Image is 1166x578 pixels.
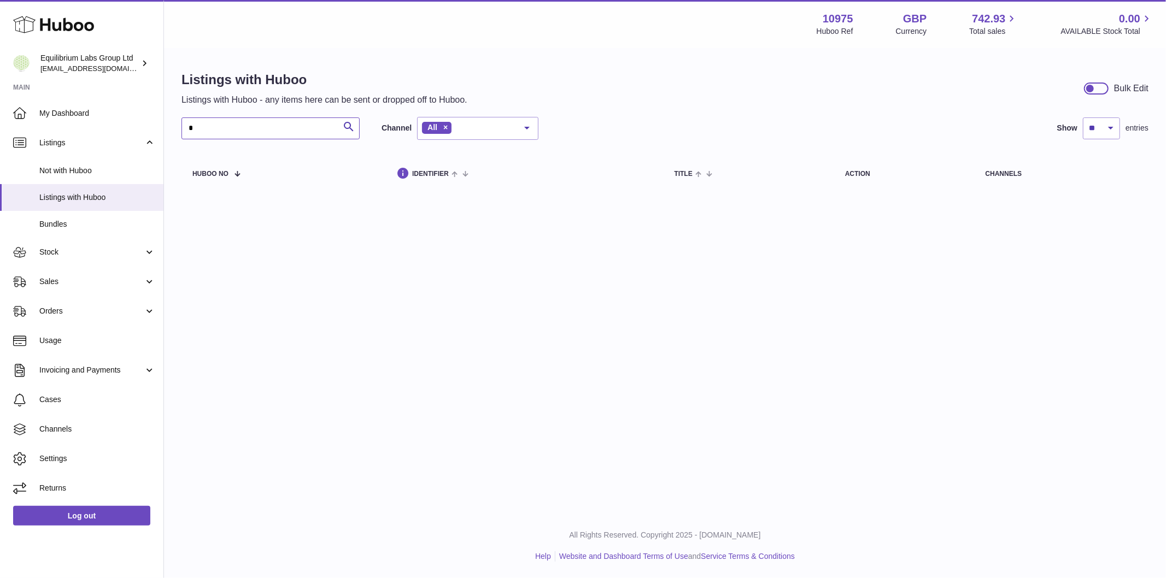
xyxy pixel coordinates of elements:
span: entries [1126,123,1149,133]
span: Listings [39,138,144,148]
span: My Dashboard [39,108,155,119]
strong: GBP [903,11,927,26]
span: Channels [39,424,155,434]
span: Settings [39,453,155,464]
span: identifier [412,170,449,178]
a: 742.93 Total sales [969,11,1018,37]
span: [EMAIL_ADDRESS][DOMAIN_NAME] [40,64,161,73]
span: Not with Huboo [39,166,155,176]
a: Website and Dashboard Terms of Use [559,552,688,561]
strong: 10975 [823,11,853,26]
span: Huboo no [192,170,228,178]
div: Bulk Edit [1114,82,1149,95]
div: Equilibrium Labs Group Ltd [40,53,139,74]
a: Help [535,552,551,561]
a: Log out [13,506,150,526]
span: Returns [39,483,155,493]
span: Cases [39,394,155,405]
p: Listings with Huboo - any items here can be sent or dropped off to Huboo. [181,94,467,106]
img: internalAdmin-10975@internal.huboo.com [13,55,30,72]
span: Orders [39,306,144,316]
span: 0.00 [1119,11,1140,26]
p: All Rights Reserved. Copyright 2025 - [DOMAIN_NAME] [173,530,1157,540]
li: and [555,551,795,562]
span: 742.93 [972,11,1005,26]
div: channels [986,170,1138,178]
span: Bundles [39,219,155,229]
div: Huboo Ref [817,26,853,37]
span: Listings with Huboo [39,192,155,203]
label: Channel [382,123,412,133]
span: Invoicing and Payments [39,365,144,375]
span: All [427,123,437,132]
label: Show [1057,123,1077,133]
h1: Listings with Huboo [181,71,467,89]
a: 0.00 AVAILABLE Stock Total [1060,11,1153,37]
span: Sales [39,276,144,287]
div: action [845,170,964,178]
span: title [675,170,693,178]
a: Service Terms & Conditions [701,552,795,561]
span: Stock [39,247,144,257]
div: Currency [896,26,927,37]
span: Usage [39,335,155,346]
span: Total sales [969,26,1018,37]
span: AVAILABLE Stock Total [1060,26,1153,37]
